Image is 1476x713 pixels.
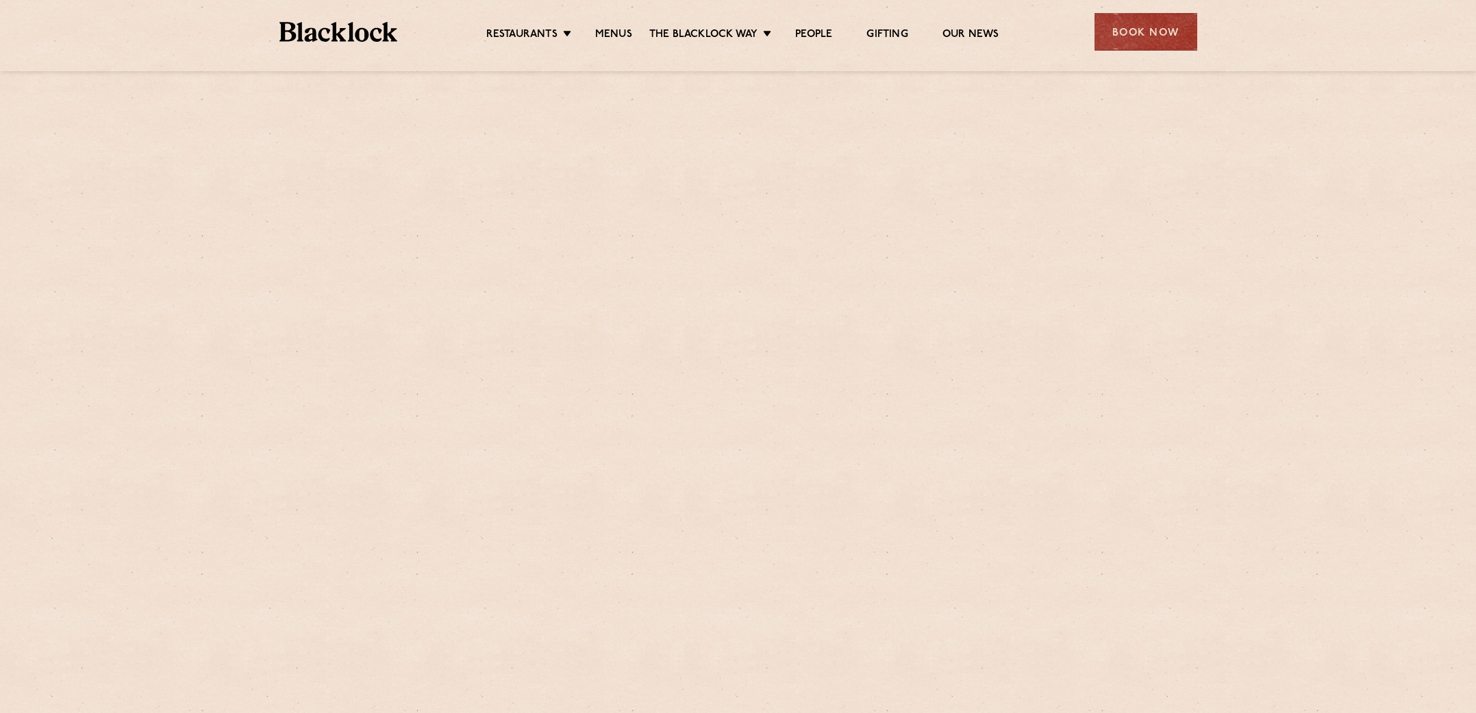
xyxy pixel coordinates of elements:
div: Book Now [1095,13,1197,51]
a: People [795,28,832,43]
img: BL_Textured_Logo-footer-cropped.svg [279,22,398,42]
a: Menus [595,28,632,43]
a: Gifting [866,28,908,43]
a: Restaurants [486,28,558,43]
a: Our News [942,28,999,43]
a: The Blacklock Way [649,28,758,43]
